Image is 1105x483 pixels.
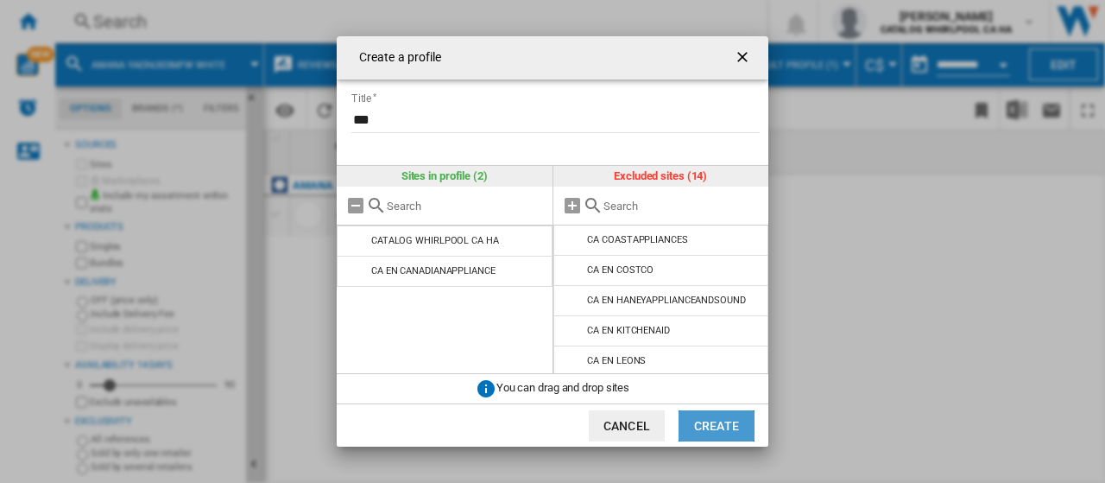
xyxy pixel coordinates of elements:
[562,195,583,216] md-icon: Add all
[553,166,769,187] div: Excluded sites (14)
[350,49,442,67] h4: Create a profile
[337,166,552,187] div: Sites in profile (2)
[603,200,761,213] input: Search
[587,234,687,245] div: CA COASTAPPLIANCES
[371,265,496,276] div: CA EN CANADIANAPPLIANCE
[496,382,629,395] span: You can drag and drop sites
[734,48,755,69] ng-md-icon: getI18NText('BUTTONS.CLOSE_DIALOG')
[371,235,499,246] div: CATALOG WHIRLPOOL CA HA
[589,410,665,442] button: Cancel
[587,264,654,276] div: CA EN COSTCO
[587,355,646,366] div: CA EN LEONS
[387,200,544,213] input: Search
[345,195,366,216] md-icon: Remove all
[587,295,745,306] div: CA EN HANEYAPPLIANCEANDSOUND
[587,325,669,336] div: CA EN KITCHENAID
[679,410,755,442] button: Create
[727,41,761,75] button: getI18NText('BUTTONS.CLOSE_DIALOG')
